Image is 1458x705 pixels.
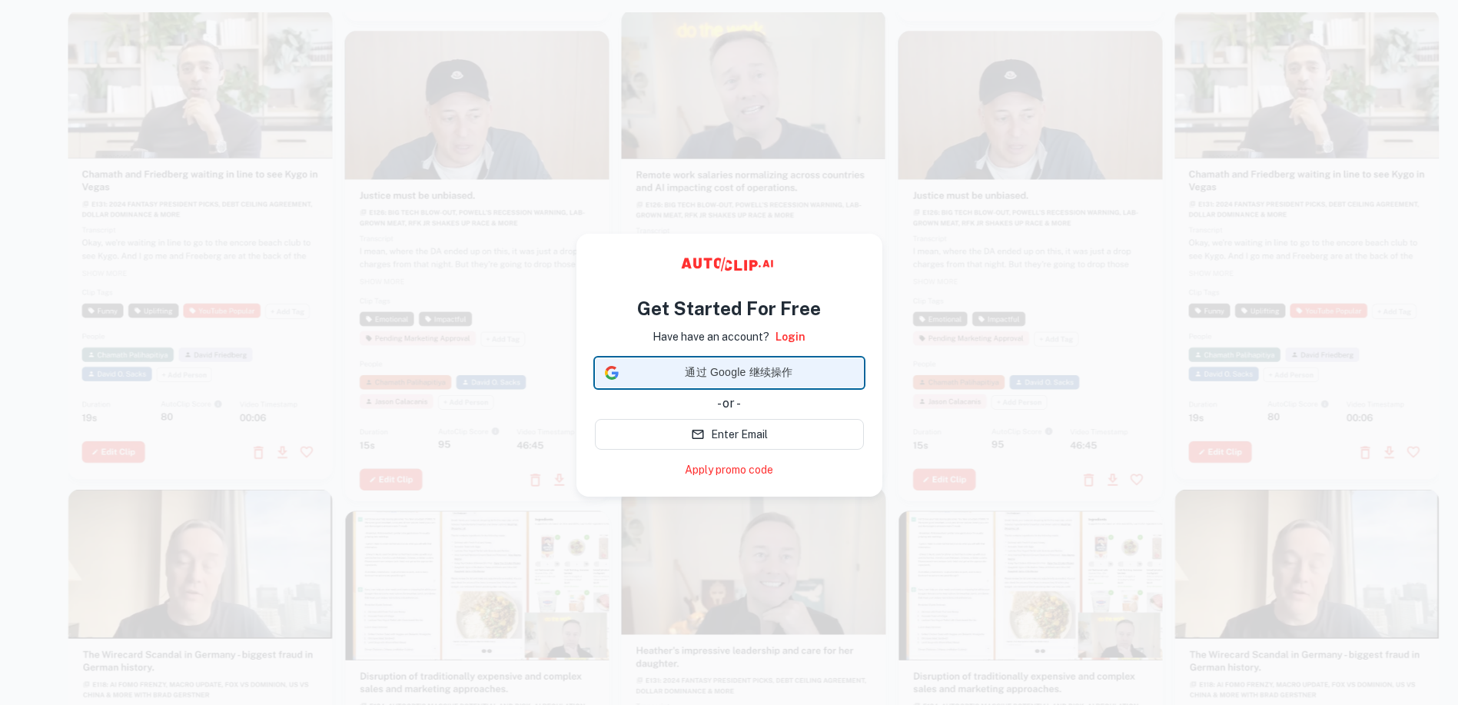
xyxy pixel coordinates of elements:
p: Have have an account? [653,328,769,345]
div: - or - [595,394,864,413]
span: 通过 Google 继续操作 [625,364,854,381]
a: Apply promo code [685,462,773,478]
h4: Get Started For Free [637,294,821,322]
button: Enter Email [595,419,864,450]
div: 通过 Google 继续操作 [595,357,864,388]
a: Login [775,328,805,345]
